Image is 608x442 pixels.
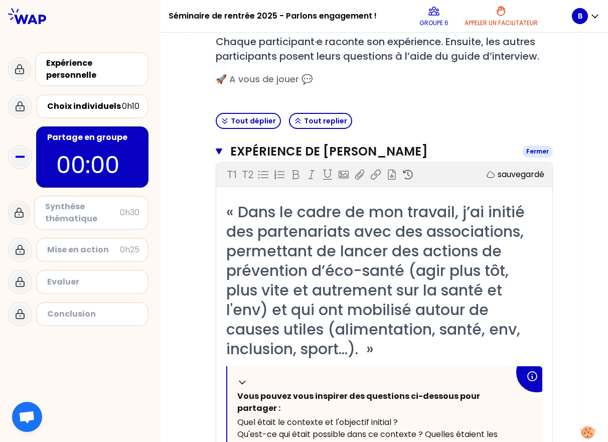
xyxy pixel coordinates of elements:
h3: Expérience de [PERSON_NAME] [230,143,514,160]
span: 🚀 A vous de jouer 💬 [216,73,313,85]
span: Quel était le contexte et l'objectif initial ? [237,416,398,428]
div: Mise en action [47,244,120,256]
div: Synthèse thématique [45,201,120,225]
p: T1 [227,168,236,182]
button: Appeler un facilitateur [461,1,542,31]
div: Evaluer [47,276,139,288]
div: 0h25 [120,244,139,256]
span: Chaque participant·e raconte son expérience. Ensuite, les autres participants posent leurs questi... [216,35,539,63]
button: Tout déplier [216,113,281,129]
p: Groupe 6 [419,19,448,27]
span: Vous pouvez vous inspirer des questions ci-dessous pour partager : [237,390,482,414]
div: Choix individuels [47,100,122,112]
button: Expérience de [PERSON_NAME]Fermer [216,143,553,160]
span: « Dans le cadre de mon travail, j’ai initié des partenariats avec des associations, permettant de... [226,201,529,360]
div: Conclusion [47,308,139,320]
button: B [572,8,600,24]
div: Partage en groupe [47,131,139,143]
div: 0h30 [120,207,139,219]
p: 00:00 [56,148,128,183]
div: 0h10 [122,100,139,112]
div: Fermer [522,145,553,158]
p: T2 [242,168,253,182]
div: Expérience personnelle [46,57,139,81]
div: Ouvrir le chat [12,402,42,432]
p: B [578,11,582,21]
button: Groupe 6 [415,1,452,31]
p: Appeler un facilitateur [465,19,538,27]
p: sauvegardé [498,169,544,181]
button: Tout replier [289,113,352,129]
